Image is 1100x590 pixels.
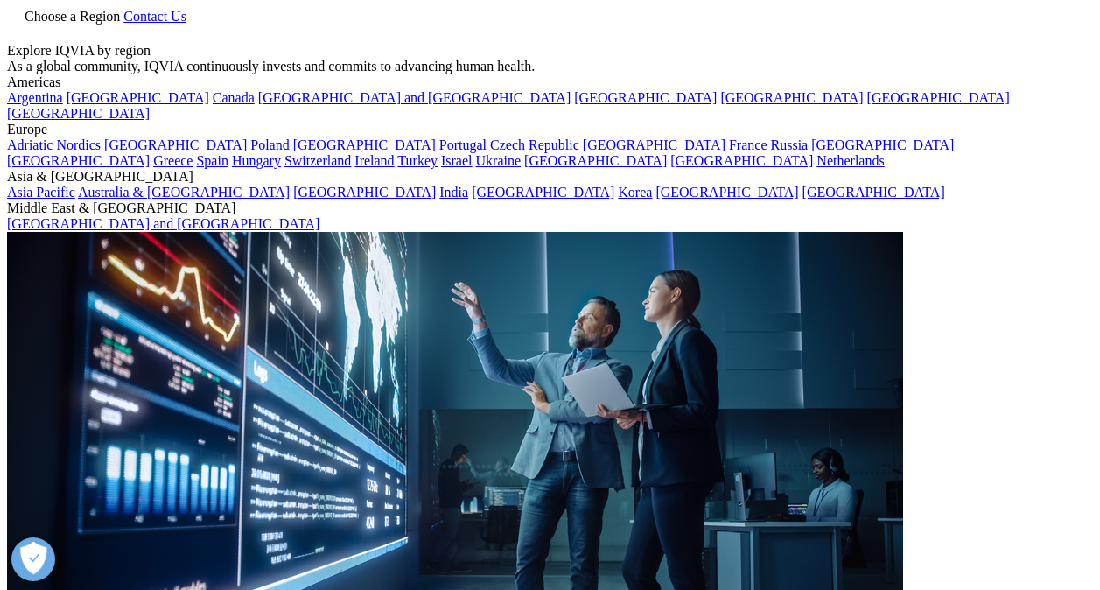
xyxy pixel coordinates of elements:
[78,185,290,200] a: Australia & [GEOGRAPHIC_DATA]
[816,153,884,168] a: Netherlands
[354,153,394,168] a: Ireland
[7,200,1093,216] div: Middle East & [GEOGRAPHIC_DATA]
[524,153,667,168] a: [GEOGRAPHIC_DATA]
[7,90,63,105] a: Argentina
[729,137,767,152] a: France
[250,137,289,152] a: Poland
[476,153,522,168] a: Ukraine
[867,90,1010,105] a: [GEOGRAPHIC_DATA]
[472,185,614,200] a: [GEOGRAPHIC_DATA]
[258,90,571,105] a: [GEOGRAPHIC_DATA] and [GEOGRAPHIC_DATA]
[213,90,255,105] a: Canada
[293,185,436,200] a: [GEOGRAPHIC_DATA]
[720,90,863,105] a: [GEOGRAPHIC_DATA]
[618,185,652,200] a: Korea
[7,169,1093,185] div: Asia & [GEOGRAPHIC_DATA]
[293,137,436,152] a: [GEOGRAPHIC_DATA]
[439,137,487,152] a: Portugal
[153,153,193,168] a: Greece
[441,153,473,168] a: Israel
[104,137,247,152] a: [GEOGRAPHIC_DATA]
[655,185,798,200] a: [GEOGRAPHIC_DATA]
[771,137,809,152] a: Russia
[490,137,579,152] a: Czech Republic
[574,90,717,105] a: [GEOGRAPHIC_DATA]
[7,59,1093,74] div: As a global community, IQVIA continuously invests and commits to advancing human health.
[123,9,186,24] a: Contact Us
[397,153,438,168] a: Turkey
[7,185,75,200] a: Asia Pacific
[811,137,954,152] a: [GEOGRAPHIC_DATA]
[284,153,351,168] a: Switzerland
[7,153,150,168] a: [GEOGRAPHIC_DATA]
[439,185,468,200] a: India
[67,90,209,105] a: [GEOGRAPHIC_DATA]
[7,74,1093,90] div: Americas
[670,153,813,168] a: [GEOGRAPHIC_DATA]
[232,153,281,168] a: Hungary
[11,537,55,581] button: Open Preferences
[802,185,945,200] a: [GEOGRAPHIC_DATA]
[7,106,150,121] a: [GEOGRAPHIC_DATA]
[25,9,120,24] span: Choose a Region
[583,137,725,152] a: [GEOGRAPHIC_DATA]
[56,137,101,152] a: Nordics
[7,216,319,231] a: [GEOGRAPHIC_DATA] and [GEOGRAPHIC_DATA]
[7,43,1093,59] div: Explore IQVIA by region
[196,153,228,168] a: Spain
[7,122,1093,137] div: Europe
[7,137,53,152] a: Adriatic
